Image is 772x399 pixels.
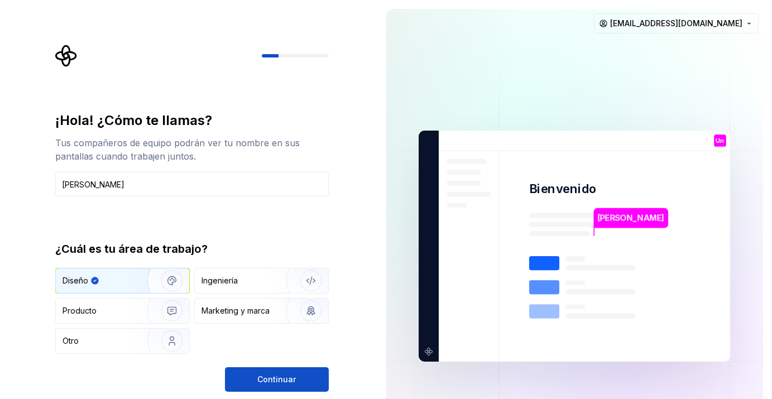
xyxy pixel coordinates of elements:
div: Producto [63,305,97,316]
button: Continuar [225,367,329,392]
p: Un [716,138,725,144]
div: ¿Cuál es tu área de trabajo? [55,241,329,257]
div: Marketing y marca [202,305,270,316]
div: Tus compañeros de equipo podrán ver tu nombre en sus pantallas cuando trabajen juntos. [55,136,329,163]
p: Bienvenido [529,181,596,197]
p: [PERSON_NAME] [598,212,665,224]
div: Diseño [63,275,88,286]
span: Continuar [257,374,296,385]
span: [EMAIL_ADDRESS][DOMAIN_NAME] [610,18,742,29]
input: Han Solo [55,172,329,196]
div: ¡Hola! ¿Cómo te llamas? [55,112,329,129]
div: Ingeniería [202,275,238,286]
svg: Logotipo de Supernova [55,45,78,67]
div: Otro [63,335,79,347]
button: [EMAIL_ADDRESS][DOMAIN_NAME] [594,13,759,33]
